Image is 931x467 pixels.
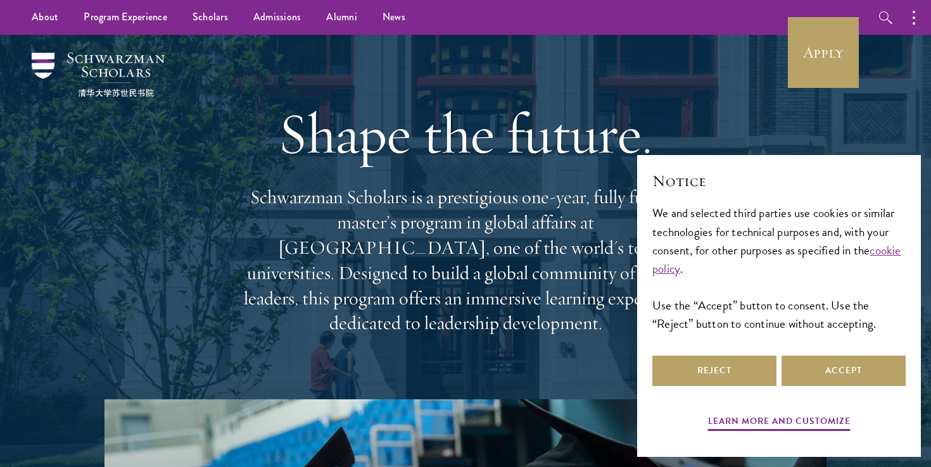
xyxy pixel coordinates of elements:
[237,98,693,169] h1: Shape the future.
[652,356,776,386] button: Reject
[652,170,906,192] h2: Notice
[782,356,906,386] button: Accept
[652,204,906,332] div: We and selected third parties use cookies or similar technologies for technical purposes and, wit...
[788,17,859,88] a: Apply
[652,241,901,278] a: cookie policy
[32,53,165,97] img: Schwarzman Scholars
[237,185,693,336] p: Schwarzman Scholars is a prestigious one-year, fully funded master’s program in global affairs at...
[708,413,851,433] button: Learn more and customize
